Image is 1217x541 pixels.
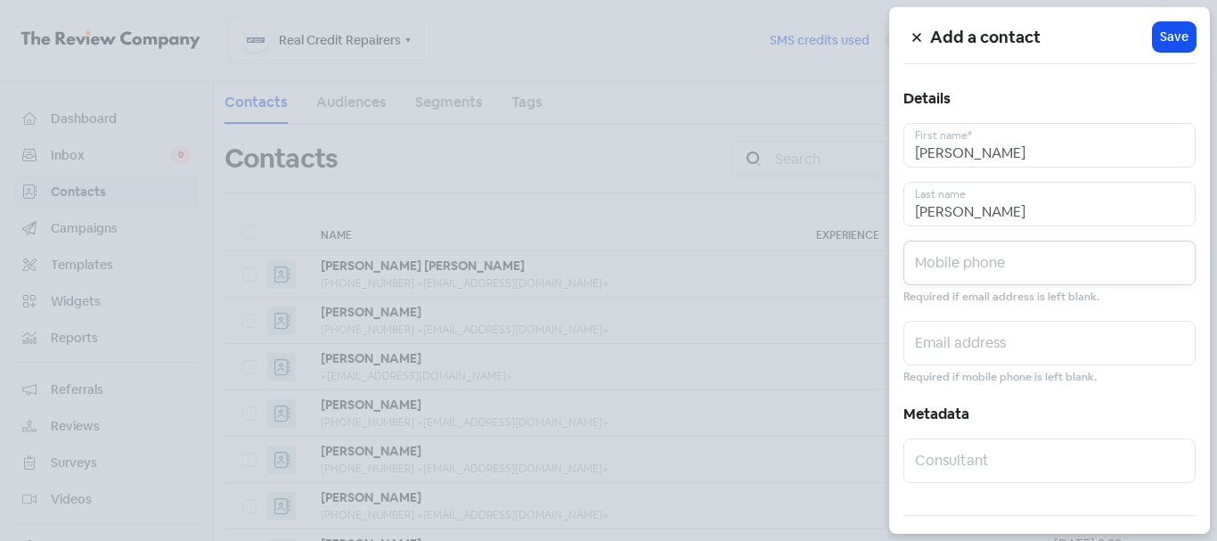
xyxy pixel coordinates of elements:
input: Last name [903,182,1196,226]
h5: Details [903,86,1196,112]
input: Email address [903,321,1196,365]
input: Consultant [903,439,1196,483]
small: Required if mobile phone is left blank. [903,369,1097,386]
h5: Add a contact [930,24,1153,51]
small: Required if email address is left blank. [903,289,1099,306]
button: Save [1153,22,1196,52]
input: Mobile phone [903,241,1196,285]
span: Save [1160,28,1188,46]
input: First name [903,123,1196,168]
h5: Metadata [903,401,1196,428]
